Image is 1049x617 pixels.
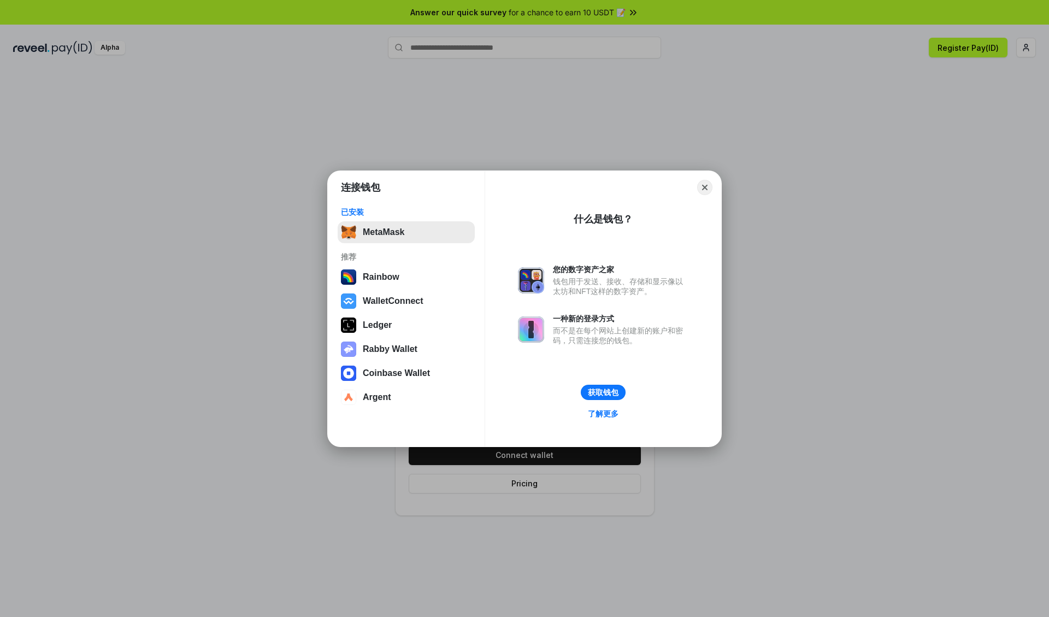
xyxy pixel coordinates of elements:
[697,180,712,195] button: Close
[553,326,688,345] div: 而不是在每个网站上创建新的账户和密码，只需连接您的钱包。
[341,252,472,262] div: 推荐
[338,338,475,360] button: Rabby Wallet
[341,269,356,285] img: svg+xml,%3Csvg%20width%3D%22120%22%20height%3D%22120%22%20viewBox%3D%220%200%20120%20120%22%20fil...
[363,368,430,378] div: Coinbase Wallet
[588,409,618,419] div: 了解更多
[581,407,625,421] a: 了解更多
[363,296,423,306] div: WalletConnect
[341,366,356,381] img: svg+xml,%3Csvg%20width%3D%2228%22%20height%3D%2228%22%20viewBox%3D%220%200%2028%2028%22%20fill%3D...
[581,385,626,400] button: 获取钱包
[338,290,475,312] button: WalletConnect
[363,392,391,402] div: Argent
[553,314,688,324] div: 一种新的登录方式
[338,386,475,408] button: Argent
[338,314,475,336] button: Ledger
[341,207,472,217] div: 已安装
[341,390,356,405] img: svg+xml,%3Csvg%20width%3D%2228%22%20height%3D%2228%22%20viewBox%3D%220%200%2028%2028%22%20fill%3D...
[338,266,475,288] button: Rainbow
[338,221,475,243] button: MetaMask
[363,344,417,354] div: Rabby Wallet
[341,181,380,194] h1: 连接钱包
[363,320,392,330] div: Ledger
[341,225,356,240] img: svg+xml,%3Csvg%20fill%3D%22none%22%20height%3D%2233%22%20viewBox%3D%220%200%2035%2033%22%20width%...
[553,265,688,274] div: 您的数字资产之家
[518,267,544,293] img: svg+xml,%3Csvg%20xmlns%3D%22http%3A%2F%2Fwww.w3.org%2F2000%2Fsvg%22%20fill%3D%22none%22%20viewBox...
[341,293,356,309] img: svg+xml,%3Csvg%20width%3D%2228%22%20height%3D%2228%22%20viewBox%3D%220%200%2028%2028%22%20fill%3D...
[341,318,356,333] img: svg+xml,%3Csvg%20xmlns%3D%22http%3A%2F%2Fwww.w3.org%2F2000%2Fsvg%22%20width%3D%2228%22%20height%3...
[363,272,399,282] div: Rainbow
[588,387,618,397] div: 获取钱包
[338,362,475,384] button: Coinbase Wallet
[553,277,688,296] div: 钱包用于发送、接收、存储和显示像以太坊和NFT这样的数字资产。
[341,342,356,357] img: svg+xml,%3Csvg%20xmlns%3D%22http%3A%2F%2Fwww.w3.org%2F2000%2Fsvg%22%20fill%3D%22none%22%20viewBox...
[363,227,404,237] div: MetaMask
[574,213,633,226] div: 什么是钱包？
[518,316,544,343] img: svg+xml,%3Csvg%20xmlns%3D%22http%3A%2F%2Fwww.w3.org%2F2000%2Fsvg%22%20fill%3D%22none%22%20viewBox...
